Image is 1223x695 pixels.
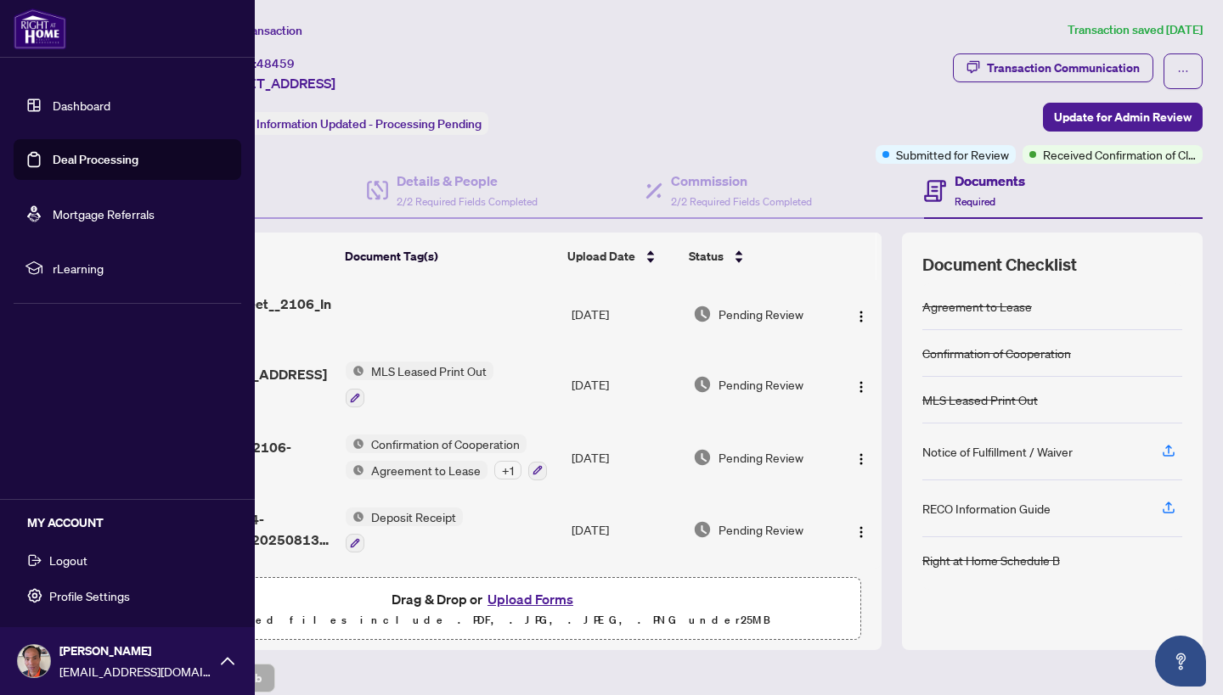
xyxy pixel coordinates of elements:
img: Logo [854,310,868,323]
a: Dashboard [53,98,110,113]
span: ellipsis [1177,65,1189,77]
img: logo [14,8,66,49]
span: Confirmation of Cooperation [364,434,527,453]
img: Document Status [693,305,712,323]
span: MLS Leased Print Out [364,362,493,380]
span: Update for Admin Review [1054,104,1192,131]
span: [STREET_ADDRESS] [211,73,335,93]
a: Deal Processing [53,152,138,167]
button: Transaction Communication [953,53,1153,82]
button: Status IconMLS Leased Print Out [346,362,493,407]
td: [DATE] [565,280,686,348]
img: Status Icon [346,434,364,453]
span: Deposit Receipt [364,507,463,526]
span: Agreement to Lease [364,461,488,479]
span: Drag & Drop orUpload FormsSupported files include .PDF, .JPG, .JPEG, .PNG under25MB [110,578,860,641]
div: MLS Leased Print Out [922,390,1038,409]
span: Status [689,247,724,266]
img: Status Icon [346,507,364,526]
h5: MY ACCOUNT [27,513,241,532]
td: [DATE] [565,421,686,494]
span: Drag & Drop or [392,588,578,610]
div: Right at Home Schedule B [922,551,1060,569]
div: Transaction Communication [987,54,1140,81]
span: Submitted for Review [896,145,1009,164]
div: RECO Information Guide [922,499,1051,518]
div: + 1 [494,461,521,479]
th: Document Tag(s) [338,233,561,280]
td: [DATE] [565,348,686,421]
img: Logo [854,380,868,394]
img: Logo [854,452,868,466]
button: Logo [848,300,875,328]
span: 2/2 Required Fields Completed [397,195,538,208]
img: Document Status [693,448,712,467]
td: [DATE] [565,494,686,567]
span: Received Confirmation of Closing [1043,145,1196,164]
button: Logo [848,371,875,398]
span: [EMAIL_ADDRESS][DOMAIN_NAME] [59,662,212,681]
span: 2/2 Required Fields Completed [671,195,812,208]
div: Confirmation of Cooperation [922,344,1071,362]
button: Logout [14,546,241,574]
span: Pending Review [719,305,803,323]
img: Status Icon [346,461,364,479]
button: Status IconConfirmation of CooperationStatus IconAgreement to Lease+1 [346,434,547,480]
span: 48459 [256,56,295,71]
button: Upload Forms [482,588,578,610]
button: Logo [848,516,875,543]
span: Logout [49,546,87,574]
div: Notice of Fulfillment / Waiver [922,442,1073,461]
span: Required [955,195,995,208]
span: Document Checklist [922,253,1077,277]
h4: Commission [671,171,812,191]
th: Status [682,233,834,280]
span: [PERSON_NAME] [59,642,212,660]
span: Information Updated - Processing Pending [256,116,482,132]
span: Pending Review [719,520,803,539]
th: Upload Date [561,233,682,280]
span: Pending Review [719,448,803,467]
button: Open asap [1155,636,1206,687]
span: Upload Date [567,247,635,266]
a: Mortgage Referrals [53,206,155,221]
span: View Transaction [211,23,302,38]
p: Supported files include .PDF, .JPG, .JPEG, .PNG under 25 MB [120,610,850,631]
div: Agreement to Lease [922,297,1032,316]
article: Transaction saved [DATE] [1068,20,1203,40]
button: Logo [848,444,875,471]
h4: Details & People [397,171,538,191]
button: Status IconDeposit Receipt [346,507,463,553]
span: rLearning [53,259,229,277]
img: Profile Icon [18,645,50,677]
div: Status: [211,112,488,135]
img: Document Status [693,520,712,539]
img: Status Icon [346,362,364,380]
h4: Documents [955,171,1025,191]
button: Profile Settings [14,581,241,610]
img: Logo [854,525,868,539]
button: Update for Admin Review [1043,103,1203,132]
img: Document Status [693,375,712,394]
span: Profile Settings [49,582,130,609]
span: Pending Review [719,375,803,394]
